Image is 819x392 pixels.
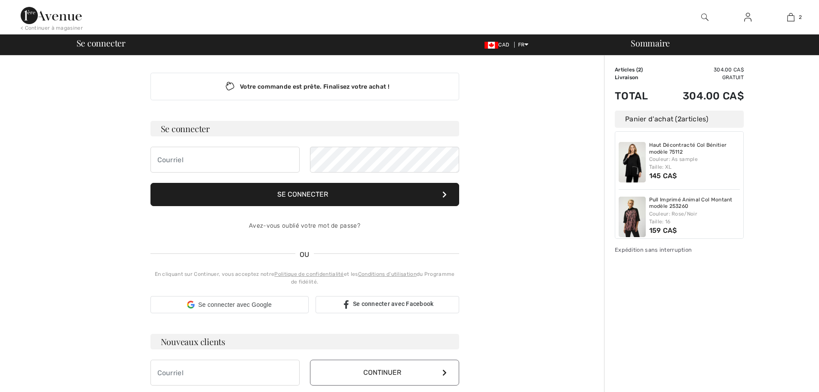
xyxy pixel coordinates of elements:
[77,39,126,47] span: Se connecter
[619,142,646,182] img: Haut Décontracté Col Bénitier modèle 75112
[649,210,740,225] div: Couleur: Rose/Noir Taille: 16
[274,271,344,277] a: Politique de confidentialité
[737,12,758,23] a: Se connecter
[358,271,417,277] a: Conditions d'utilisation
[353,300,434,307] span: Se connecter avec Facebook
[150,296,309,313] div: Se connecter avec Google
[638,67,641,73] span: 2
[744,12,752,22] img: Mes infos
[615,111,744,128] div: Panier d'achat ( articles)
[150,183,459,206] button: Se connecter
[316,296,459,313] a: Se connecter avec Facebook
[649,197,740,210] a: Pull Imprimé Animal Col Montant modèle 253260
[615,66,660,74] td: Articles ( )
[295,250,314,260] span: OU
[150,270,459,286] div: En cliquant sur Continuer, vous acceptez notre et les du Programme de fidélité.
[660,74,744,81] td: Gratuit
[660,66,744,74] td: 304.00 CA$
[198,300,272,309] span: Se connecter avec Google
[150,334,459,349] h3: Nouveaux clients
[701,12,709,22] img: recherche
[649,172,677,180] span: 145 CA$
[678,115,681,123] span: 2
[787,12,794,22] img: Mon panier
[485,42,498,49] img: Canadian Dollar
[150,121,459,136] h3: Se connecter
[310,360,459,386] button: Continuer
[660,81,744,111] td: 304.00 CA$
[649,226,677,235] span: 159 CA$
[615,246,744,254] div: Expédition sans interruption
[150,73,459,100] div: Votre commande est prête. Finalisez votre achat !
[615,74,660,81] td: Livraison
[249,222,360,229] a: Avez-vous oublié votre mot de passe?
[770,12,812,22] a: 2
[150,360,300,386] input: Courriel
[615,81,660,111] td: Total
[649,155,740,171] div: Couleur: As sample Taille: XL
[485,42,512,48] span: CAD
[649,142,740,155] a: Haut Décontracté Col Bénitier modèle 75112
[620,39,814,47] div: Sommaire
[619,197,646,237] img: Pull Imprimé Animal Col Montant modèle 253260
[21,24,83,32] div: < Continuer à magasiner
[150,147,300,173] input: Courriel
[518,42,529,48] span: FR
[21,7,82,24] img: 1ère Avenue
[799,13,802,21] span: 2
